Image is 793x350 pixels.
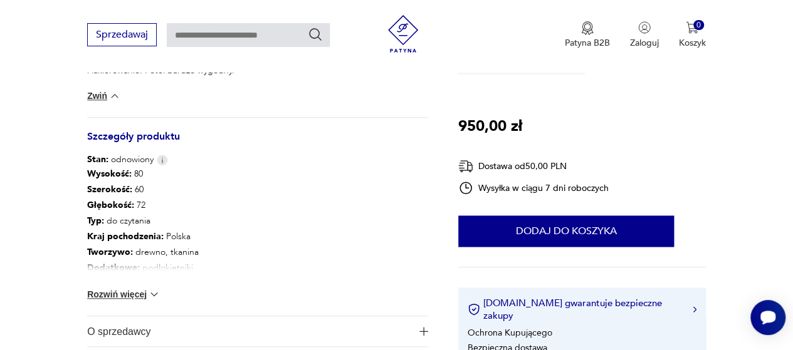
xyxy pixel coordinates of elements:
p: 60 [87,182,308,197]
h3: Szczegóły produktu [87,133,428,153]
a: Ikona medaluPatyna B2B [565,21,610,49]
b: Stan: [87,153,108,165]
button: Ikona plusaO sprzedawcy [87,316,428,346]
img: Info icon [157,155,168,165]
p: podłokietniki [87,260,308,275]
button: Rozwiń więcej [87,288,160,301]
img: Ikona medalu [581,21,594,35]
p: 80 [87,166,308,182]
p: drewno, tkanina [87,244,308,260]
img: Ikona plusa [419,327,428,336]
div: 0 [693,20,704,31]
div: Wysyłka w ciągu 7 dni roboczych [458,180,609,195]
p: Koszyk [679,37,706,49]
button: Dodaj do koszyka [458,215,674,247]
b: Typ : [87,215,104,227]
b: Tworzywo : [87,246,133,258]
button: Patyna B2B [565,21,610,49]
img: Ikona dostawy [458,158,473,174]
img: Ikona koszyka [686,21,698,34]
b: Kraj pochodzenia : [87,230,164,242]
p: Polska [87,229,308,244]
li: Ochrona Kupującego [468,326,552,338]
button: [DOMAIN_NAME] gwarantuje bezpieczne zakupy [468,297,696,322]
button: Zaloguj [630,21,659,49]
button: 0Koszyk [679,21,706,49]
div: Dostawa od 50,00 PLN [458,158,609,174]
span: odnowiony [87,153,154,166]
img: chevron down [108,90,121,102]
img: chevron down [148,288,160,301]
span: O sprzedawcy [87,316,411,346]
img: Ikonka użytkownika [638,21,651,34]
p: 950,00 zł [458,115,522,138]
iframe: Smartsupp widget button [750,300,785,335]
b: Szerokość : [87,183,132,195]
img: Ikona certyfikatu [468,303,480,316]
p: Patyna B2B [565,37,610,49]
b: Dodatkowe : [87,262,140,274]
img: Patyna - sklep z meblami i dekoracjami vintage [384,15,422,53]
a: Sprzedawaj [87,31,157,40]
p: 72 [87,197,308,213]
button: Sprzedawaj [87,23,157,46]
button: Zwiń [87,90,120,102]
p: Zaloguj [630,37,659,49]
button: Szukaj [308,27,323,42]
b: Wysokość : [87,168,132,180]
p: do czytania [87,213,308,229]
img: Ikona strzałki w prawo [693,306,696,312]
b: Głębokość : [87,199,134,211]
